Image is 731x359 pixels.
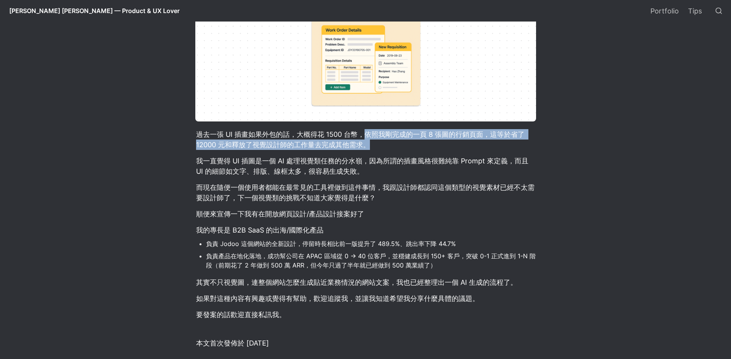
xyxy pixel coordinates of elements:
[195,292,536,305] p: 如果對這種內容有興趣或覺得有幫助，歡迎追蹤我，並讓我知道希望我分享什麼具體的議題。
[206,238,536,249] li: 負責 Jodoo 這個網站的全新設計，停留時長相比前一版提升了 489.5%、跳出率下降 44.7%
[195,208,536,220] p: 順便來宣傳一下我有在開放網頁設計/產品設計接案好了
[195,224,536,236] p: 我的專長是 B2B SaaS 的出海/國際化產品
[195,276,536,289] p: 其實不只視覺圖，連整個網站怎麼生成貼近業務情況的網站文案，我也已經整理出一個 AI 生成的流程了。
[195,181,536,204] p: 而現在隨便一個使用者都能在最常見的工具裡做到這件事情，我跟設計師都認同這個類型的視覺素材已經不太需要設計師了，下一個視覺類的挑戰不知道大家覺得是什麼？
[206,250,536,271] li: 負責產品在地化落地，成功幫公司在 APAC 區域從 0 -> 40 位客戶，並穩健成長到 150+ 客戶，突破 0-1 正式進到 1-N 階段（前期花了 2 年做到 500 萬 ARR，但今年只...
[195,128,536,151] p: 過去一張 UI 插畫如果外包的話，大概得花 1500 台幣，依照我剛完成的一頁 8 張圖的行銷頁面，這等於省了 12000 元和釋放了視覺設計師的工作量去完成其他需求。
[195,155,536,178] p: 我一直覺得 UI 插圖是一個 AI 處理視覺類任務的分水嶺，因為所謂的插畫風格很難純靠 Prompt 來定義，而且 UI 的細節如文字、排版、線框太多，很容易生成失敗。
[9,7,180,15] span: [PERSON_NAME] [PERSON_NAME] — Product & UX Lover
[195,337,536,349] p: 本文首次發佈於 [DATE]
[195,308,536,321] p: 要發案的話歡迎直接私訊我。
